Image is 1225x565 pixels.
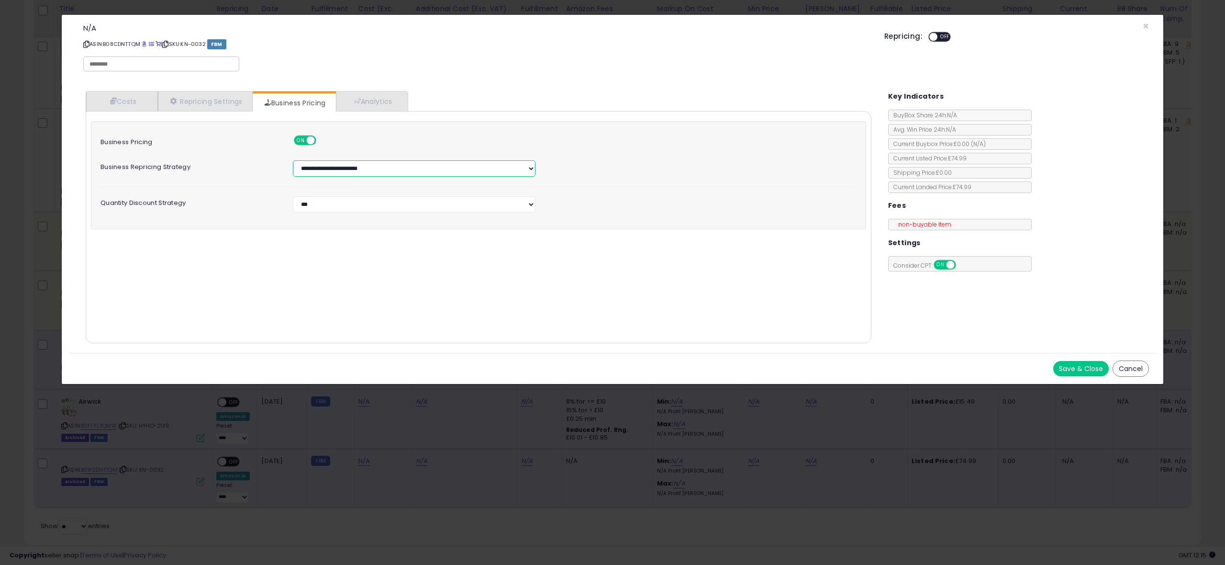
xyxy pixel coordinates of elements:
span: Avg. Win Price 24h: N/A [889,125,956,134]
button: Save & Close [1053,361,1109,376]
span: × [1143,19,1149,33]
p: ASIN: B08CDNTTQM | SKU: KN-0032 [83,36,870,52]
span: Shipping Price: £0.00 [889,169,952,177]
button: Cancel [1113,361,1149,377]
h3: N/A [83,24,870,32]
a: Repricing Settings [158,91,253,111]
span: Current Landed Price: £74.99 [889,183,971,191]
label: Business Pricing [93,136,286,146]
span: ON [935,261,947,269]
label: Business Repricing Strategy [93,160,286,170]
span: ON [295,136,307,145]
h5: Fees [888,200,906,212]
span: Current Listed Price: £74.99 [889,154,967,162]
a: Costs [86,91,158,111]
a: BuyBox page [142,40,147,48]
span: OFF [937,33,953,41]
span: BuyBox Share 24h: N/A [889,111,957,119]
span: OFF [315,136,330,145]
span: OFF [954,261,969,269]
h5: Settings [888,237,921,249]
h5: Key Indicators [888,90,944,102]
label: Quantity Discount Strategy [93,196,286,206]
a: Business Pricing [253,93,335,113]
span: Consider CPT: [889,261,969,270]
a: Analytics [336,91,407,111]
span: FBM [207,39,226,49]
span: ( N/A ) [971,140,986,148]
span: Current Buybox Price: [889,140,986,148]
h5: Repricing: [884,33,923,40]
span: £0.00 [954,140,986,148]
a: All offer listings [149,40,154,48]
span: non-buyable item [893,220,951,228]
a: Your listing only [156,40,161,48]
